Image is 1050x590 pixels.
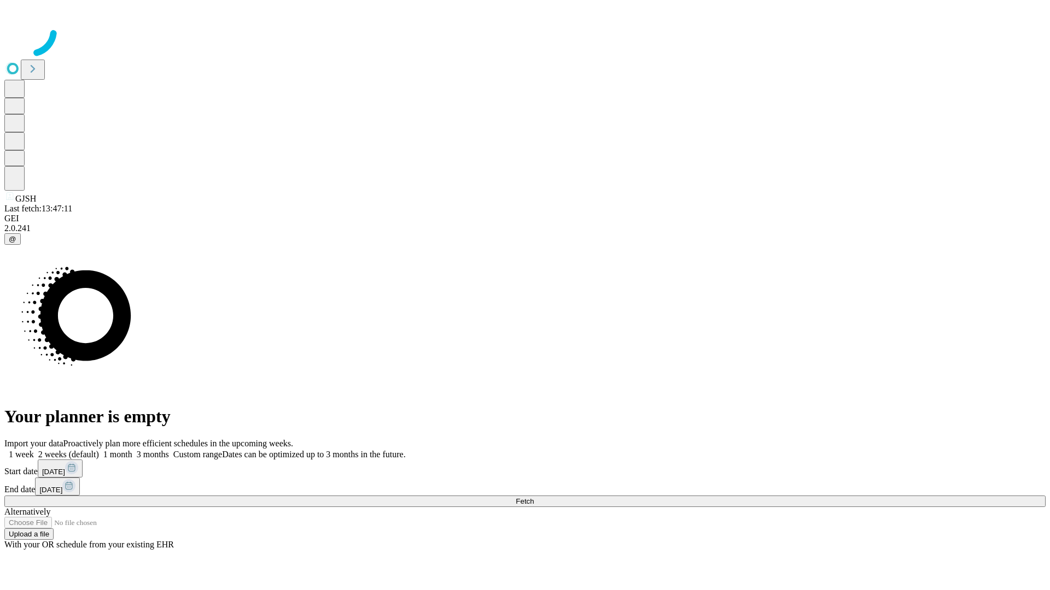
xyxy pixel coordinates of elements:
[39,486,62,494] span: [DATE]
[4,439,63,448] span: Import your data
[137,450,169,459] span: 3 months
[4,406,1046,427] h1: Your planner is empty
[173,450,222,459] span: Custom range
[4,495,1046,507] button: Fetch
[4,233,21,245] button: @
[222,450,405,459] span: Dates can be optimized up to 3 months in the future.
[35,477,80,495] button: [DATE]
[4,540,174,549] span: With your OR schedule from your existing EHR
[4,528,54,540] button: Upload a file
[4,507,50,516] span: Alternatively
[4,204,72,213] span: Last fetch: 13:47:11
[103,450,132,459] span: 1 month
[38,459,83,477] button: [DATE]
[4,459,1046,477] div: Start date
[38,450,99,459] span: 2 weeks (default)
[4,214,1046,223] div: GEI
[9,235,16,243] span: @
[4,223,1046,233] div: 2.0.241
[42,468,65,476] span: [DATE]
[4,477,1046,495] div: End date
[9,450,34,459] span: 1 week
[516,497,534,505] span: Fetch
[63,439,293,448] span: Proactively plan more efficient schedules in the upcoming weeks.
[15,194,36,203] span: GJSH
